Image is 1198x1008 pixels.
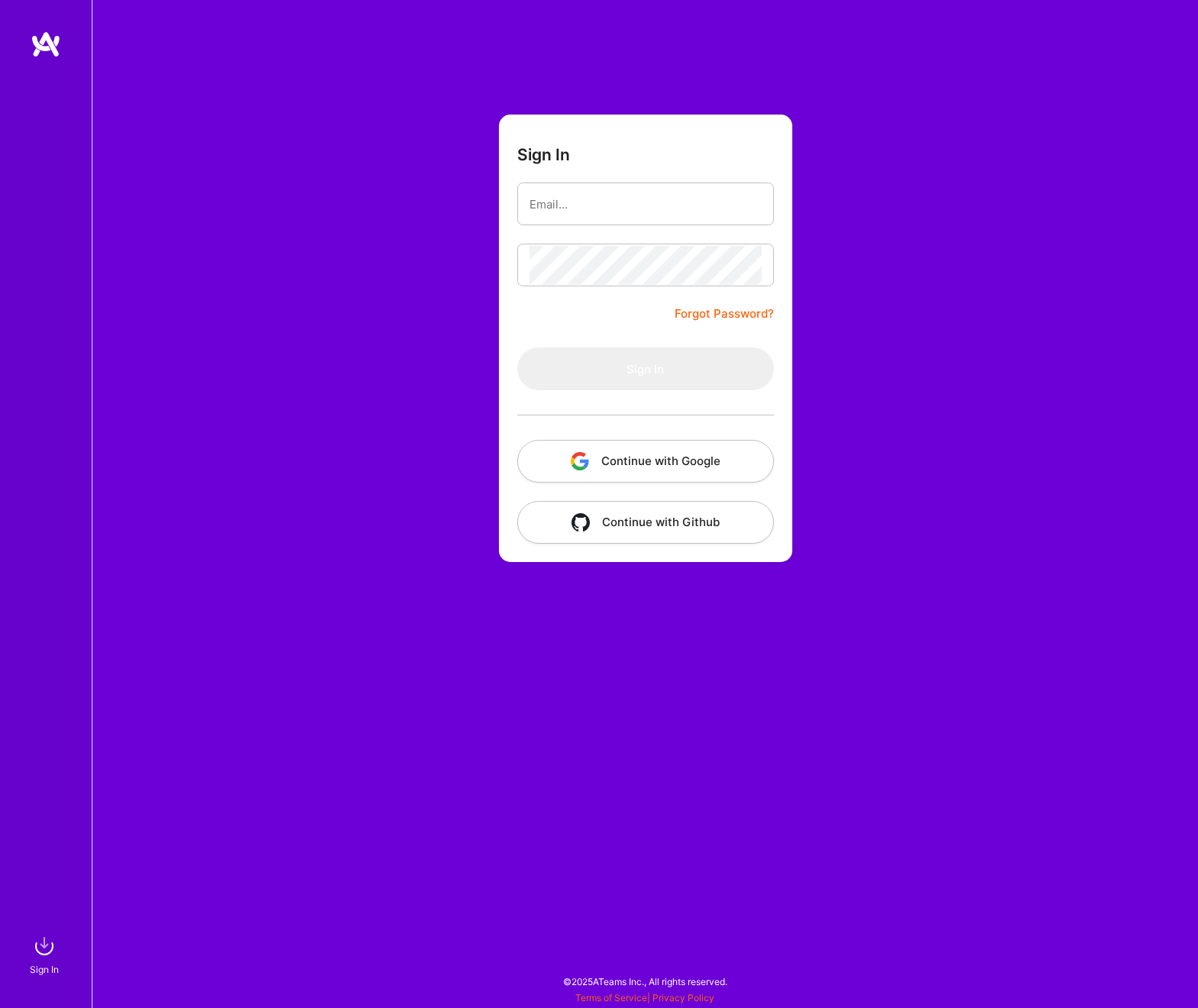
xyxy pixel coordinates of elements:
[529,185,762,224] input: Email...
[575,992,714,1003] span: |
[517,501,774,544] button: Continue with Github
[652,992,714,1003] a: Privacy Policy
[517,440,774,483] button: Continue with Google
[575,992,647,1003] a: Terms of Service
[31,31,61,58] img: logo
[30,961,59,977] div: Sign In
[29,931,60,961] img: sign in
[571,452,589,470] img: icon
[517,145,570,164] h3: Sign In
[32,931,60,977] a: sign inSign In
[675,305,774,323] a: Forgot Password?
[571,513,590,531] img: icon
[92,962,1198,1000] div: © 2025 ATeams Inc., All rights reserved.
[517,347,774,390] button: Sign In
